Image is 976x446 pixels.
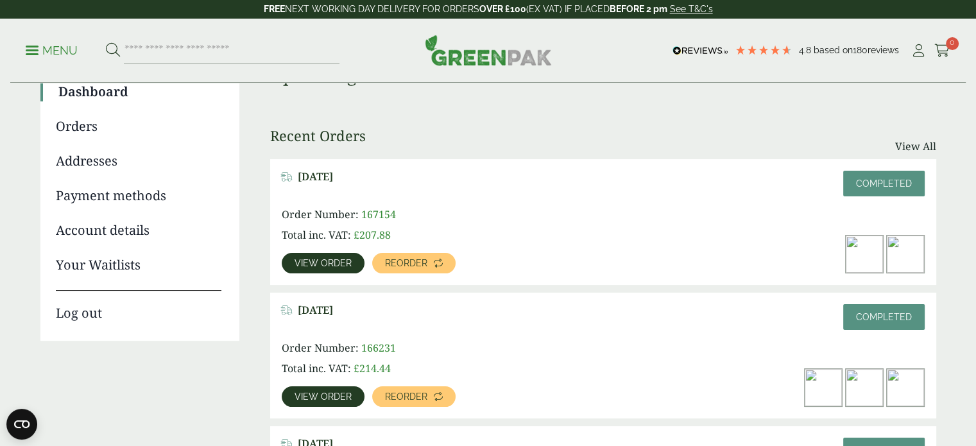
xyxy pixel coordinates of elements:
span: [DATE] [298,171,333,183]
span: Total inc. VAT: [282,361,351,375]
a: Reorder [372,386,456,407]
strong: FREE [264,4,285,14]
a: See T&C's [670,4,713,14]
img: REVIEWS.io [672,46,728,55]
a: Reorder [372,253,456,273]
span: 167154 [361,207,396,221]
span: View order [295,392,352,401]
a: View order [282,386,364,407]
div: 4.78 Stars [735,44,792,56]
span: 4.8 [799,45,814,55]
span: reviews [868,45,899,55]
i: My Account [911,44,927,57]
a: Menu [26,43,78,56]
a: Orders [56,117,221,136]
h3: Recent Orders [270,127,366,144]
a: Payment methods [56,186,221,205]
strong: OVER £100 [479,4,526,14]
span: Reorder [385,259,427,268]
span: Reorder [385,392,427,401]
span: Total inc. VAT: [282,228,351,242]
button: Open CMP widget [6,409,37,440]
span: Based on [814,45,853,55]
a: 0 [934,41,950,60]
a: Account details [56,221,221,240]
span: Completed [856,178,912,189]
img: IMG_5665-300x200.jpg [887,236,924,273]
span: 0 [946,37,959,50]
a: Your Waitlists [56,255,221,275]
span: 180 [853,45,868,55]
span: 166231 [361,341,396,355]
strong: BEFORE 2 pm [610,4,667,14]
a: View All [895,139,936,154]
span: Order Number: [282,207,359,221]
h3: Upcoming Orders [270,64,936,86]
span: [DATE] [298,304,333,316]
bdi: 214.44 [354,361,391,375]
span: £ [354,228,359,242]
span: Completed [856,312,912,322]
img: IMG_5665-300x200.jpg [846,369,883,406]
a: Addresses [56,151,221,171]
img: dsc_0111a_1_3-300x449.jpg [887,369,924,406]
bdi: 207.88 [354,228,391,242]
img: IMG_5658-300x200.jpg [846,236,883,273]
a: Log out [56,290,221,323]
span: View order [295,259,352,268]
img: GreenPak Supplies [425,35,552,65]
span: £ [354,361,359,375]
span: Order Number: [282,341,359,355]
a: View order [282,253,364,273]
img: IMG_5658-300x200.jpg [805,369,842,406]
p: Menu [26,43,78,58]
i: Cart [934,44,950,57]
a: Dashboard [58,82,221,101]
